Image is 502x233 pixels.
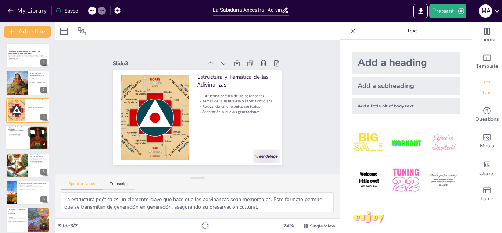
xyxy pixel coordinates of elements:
[19,185,47,186] p: Fomento de la creatividad
[30,84,47,86] p: Transmisión de la identidad cultural
[28,128,37,137] button: Duplicate Slide
[6,208,49,232] div: 7
[30,79,47,82] p: La función educativa de las adivinanzas
[8,50,40,54] strong: La Sabiduría Ancestral: Adivinanzas Quechuas y su Significado en la Cosmovisión Andina
[197,73,273,89] p: Estructura y Temática de las Adivinanzas
[58,222,202,229] div: Slide 3 / 7
[40,196,47,202] div: 6
[8,215,25,218] p: Preservación de tradiciones culturales
[103,181,135,190] button: Transcript
[40,87,47,93] div: 2
[113,60,202,67] div: Slide 3
[426,126,460,160] img: 3.jpeg
[8,130,28,132] p: Adivinanzas como herramientas de enseñanza
[472,181,502,208] div: Add a table
[30,160,47,162] p: Riqueza del idioma quechua
[197,104,273,109] p: Relevancia en diferentes contextos
[359,22,465,40] p: Text
[55,7,78,14] div: Saved
[39,128,47,137] button: Delete Slide
[30,158,47,159] p: Ejemplo de adivinanza famosa
[8,135,28,137] p: Puente entre generaciones
[30,82,47,84] p: La importancia de la participación comunitaria
[472,22,502,49] div: Change the overall theme
[476,62,498,70] span: Template
[472,155,502,181] div: Add charts and graphs
[389,126,423,160] img: 2.jpeg
[8,59,47,60] p: Generated with [URL]
[6,5,50,17] button: My Library
[8,133,28,134] p: Fortalecimiento de la identidad cultural
[28,99,47,103] p: Estructura y Temática de las Adivinanzas
[479,170,495,178] span: Charts
[213,5,282,15] input: Insert title
[413,4,428,18] button: Export to PowerPoint
[8,126,28,130] p: Significado Cultural de las Adivinanzas
[28,104,47,106] p: Estructura poética de las adivinanzas
[40,59,47,66] div: 1
[310,223,335,229] span: Single View
[6,153,49,177] div: 5
[30,159,47,160] p: Importancia del pensamiento libre
[41,141,47,148] div: 4
[352,126,386,160] img: 1.jpeg
[6,180,49,205] div: 6
[30,76,47,79] p: Las adivinanzas como expresión cultural
[472,75,502,102] div: Add text boxes
[19,189,47,190] p: Colaboración en entornos educativos
[6,98,49,123] div: 3
[28,107,47,108] p: Relevancia en diferentes contextos
[197,109,273,114] p: Adaptación a nuevas generaciones
[4,26,51,38] button: Add slide
[352,77,460,95] div: Add a subheading
[30,72,47,76] p: Introducción a las Adivinanzas Quechuas
[478,36,495,44] span: Theme
[19,186,47,188] p: Desarrollo de habilidades de resolución de problemas
[19,187,47,189] p: Estímulo del pensamiento crítico
[40,223,47,230] div: 7
[426,163,460,197] img: 6.jpeg
[280,222,297,229] div: 24 %
[429,4,466,18] button: Present
[19,182,47,184] p: La Adivinanza como Herramienta Creativa
[8,55,47,59] p: Esta presentación explora la rica tradición de las adivinanzas quechuas, su significado cultural ...
[28,106,47,107] p: Temas de la naturaleza y la vida cotidiana
[58,25,70,37] div: Layout
[78,27,86,36] span: Position
[197,99,273,104] p: Temas de la naturaleza y la vida cotidiana
[61,181,103,190] button: Speaker Notes
[6,71,49,95] div: 2
[30,162,47,165] p: Lecciones sobre la vida y la naturaleza
[352,98,460,114] div: Add a little bit of body text
[480,142,494,150] span: Media
[389,163,423,197] img: 5.jpeg
[197,93,273,99] p: Estructura poética de las adivinanzas
[472,49,502,75] div: Add ready made slides
[6,43,49,68] div: 1
[40,114,47,120] div: 3
[479,4,492,18] button: M A
[352,163,386,197] img: 4.jpeg
[475,115,499,123] span: Questions
[8,218,25,220] p: Inspiración para futuras generaciones
[480,195,494,203] span: Table
[352,52,460,74] div: Add a heading
[472,128,502,155] div: Add images, graphics, shapes or video
[40,169,47,175] div: 5
[482,89,492,97] span: Text
[6,125,50,150] div: 4
[28,108,47,110] p: Adaptación a nuevas generaciones
[8,221,25,222] p: Valor perdurable en la cultura andina
[61,192,334,212] textarea: La estructura poética es un elemento clave que hace que las adivinanzas sean memorables. Este for...
[8,134,28,135] p: Reflexión y análisis cultural
[8,219,25,221] p: Conexión entre comunidades
[8,209,25,215] p: Conclusión: La Relevancia de las Adivinanzas en la Actualidad
[472,102,502,128] div: Get real-time input from your audience
[30,154,47,158] p: Adivinanzas Famosas en [GEOGRAPHIC_DATA]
